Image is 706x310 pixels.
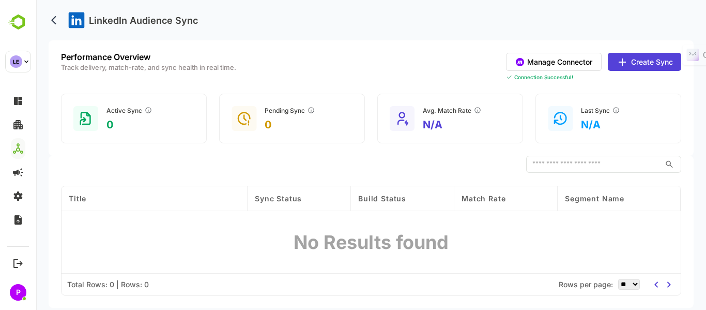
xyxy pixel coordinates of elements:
[545,106,584,114] div: Last Sync
[387,106,446,114] div: Avg. Match Rate
[12,12,28,28] button: back
[545,119,584,131] p: N/A
[529,194,588,203] span: Segment Name
[576,106,584,114] button: Time since the most recent batch update.
[10,55,22,68] div: LE
[31,280,113,289] div: Total Rows: 0 | Rows: 0
[572,53,645,71] button: Create Sync
[271,106,279,114] button: Audiences still in ‘Building’ or ‘Updating’ for more than 24 hours.
[470,74,645,80] div: Connection Successful!
[70,119,116,131] p: 0
[11,256,25,270] button: Logout
[25,53,200,61] p: Performance Overview
[242,231,428,273] div: No Results found
[5,12,32,32] img: BambooboxLogoMark.f1c84d78b4c51b1a7b5f700c9845e183.svg
[322,194,370,203] span: Build Status
[108,106,116,114] button: Audiences in ‘Ready’ status and actively receiving ad delivery.
[33,194,50,203] span: Title
[25,64,200,71] p: Track delivery, match-rate, and sync health in real time.
[437,106,446,114] button: Average percentage of contacts/companies LinkedIn successfully matched.
[228,106,279,114] div: Pending Sync
[228,119,279,131] p: 0
[387,119,446,131] p: N/A
[523,280,577,289] span: Rows per page:
[70,106,116,114] div: Active Sync
[425,194,469,203] span: Match Rate
[10,284,26,301] div: P
[53,15,162,26] p: LinkedIn Audience Sync
[470,53,565,71] button: Manage Connector
[219,194,266,203] span: Sync Status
